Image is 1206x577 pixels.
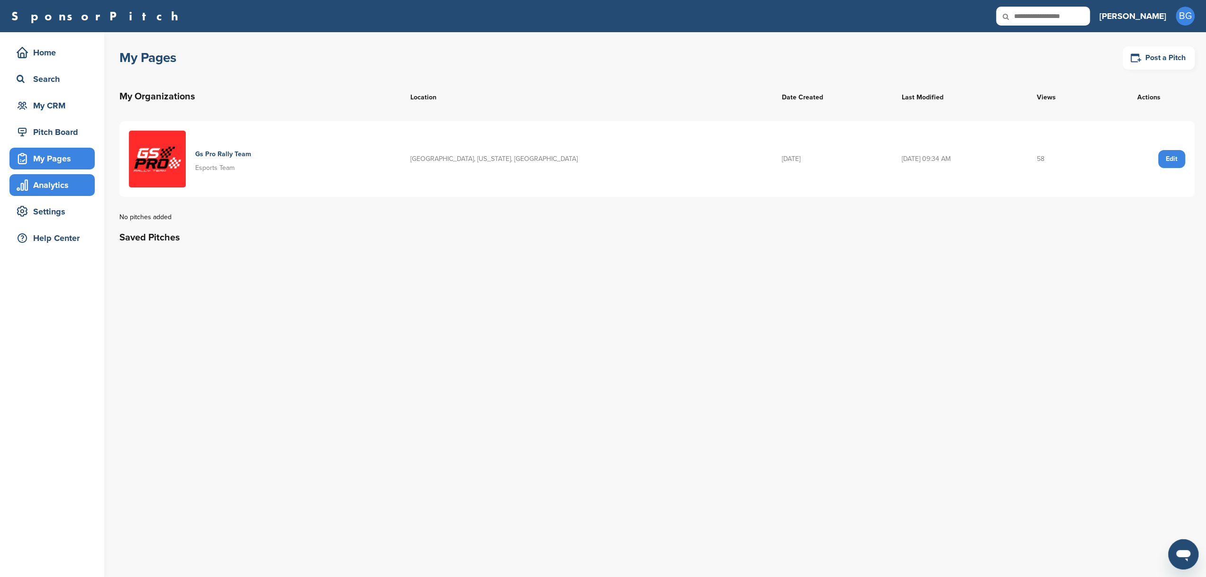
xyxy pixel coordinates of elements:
[129,131,391,187] a: Gs pro logo Gs Pro Rally Team Esports Team
[9,121,95,143] a: Pitch Board
[9,68,95,90] a: Search
[892,121,1027,197] td: [DATE] 09:34 AM
[14,97,95,114] div: My CRM
[14,177,95,194] div: Analytics
[1123,46,1195,70] a: Post a Pitch
[1027,121,1103,197] td: 58
[14,230,95,247] div: Help Center
[1158,150,1185,168] a: Edit
[9,42,95,63] a: Home
[1027,80,1103,114] th: Views
[14,44,95,61] div: Home
[9,174,95,196] a: Analytics
[129,131,186,187] img: Gs pro logo
[892,80,1027,114] th: Last Modified
[9,95,95,116] a: My CRM
[772,80,892,114] th: Date Created
[772,121,892,197] td: [DATE]
[195,149,251,160] h4: Gs Pro Rally Team
[1176,7,1195,26] span: BG
[1099,6,1166,27] a: [PERSON_NAME]
[14,124,95,141] div: Pitch Board
[14,71,95,88] div: Search
[1099,9,1166,23] h3: [PERSON_NAME]
[401,121,772,197] td: [GEOGRAPHIC_DATA], [US_STATE], [GEOGRAPHIC_DATA]
[9,148,95,169] a: My Pages
[119,80,401,114] th: My Organizations
[14,150,95,167] div: My Pages
[1103,80,1195,114] th: Actions
[119,49,176,66] h1: My Pages
[14,203,95,220] div: Settings
[9,201,95,222] a: Settings
[401,80,772,114] th: Location
[119,230,1195,245] h2: Saved Pitches
[195,164,235,172] span: Esports Team
[9,227,95,249] a: Help Center
[1168,539,1198,569] iframe: Button to launch messaging window
[11,10,184,22] a: SponsorPitch
[119,214,1195,221] div: No pitches added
